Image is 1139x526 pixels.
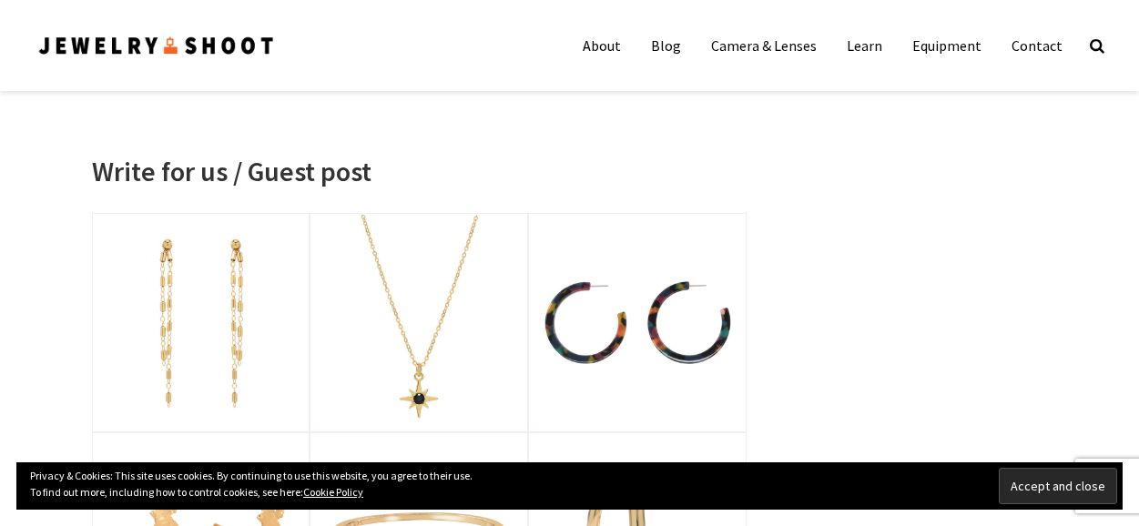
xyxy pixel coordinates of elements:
img: Jewelry Photographer Bay Area - San Francisco | Nationwide via Mail [37,34,276,58]
a: Equipment [899,27,995,64]
a: Learn [833,27,896,64]
a: Blog [637,27,695,64]
h1: Write for us / Guest post [92,155,747,187]
div: Privacy & Cookies: This site uses cookies. By continuing to use this website, you agree to their ... [16,462,1123,510]
a: Cookie Policy [303,485,363,499]
a: Camera & Lenses [697,27,830,64]
input: Accept and close [999,468,1117,504]
a: Contact [998,27,1076,64]
a: About [569,27,635,64]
